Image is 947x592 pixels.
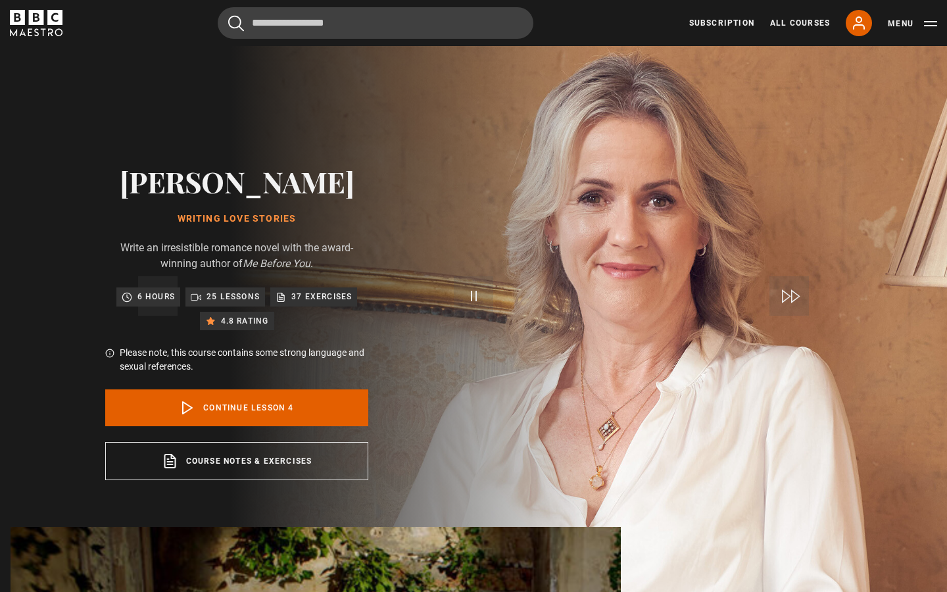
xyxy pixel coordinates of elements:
[888,17,937,30] button: Toggle navigation
[243,257,310,270] i: Me Before You
[689,17,754,29] a: Subscription
[10,10,62,36] svg: BBC Maestro
[221,314,269,328] p: 4.8 rating
[105,164,368,198] h2: [PERSON_NAME]
[105,442,368,480] a: Course notes & exercises
[206,290,260,303] p: 25 lessons
[120,346,368,374] p: Please note, this course contains some strong language and sexual references.
[105,214,368,224] h1: Writing Love Stories
[770,17,830,29] a: All Courses
[105,389,368,426] a: Continue lesson 4
[105,240,368,272] p: Write an irresistible romance novel with the award-winning author of .
[137,290,175,303] p: 6 hours
[218,7,533,39] input: Search
[228,15,244,32] button: Submit the search query
[291,290,352,303] p: 37 exercises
